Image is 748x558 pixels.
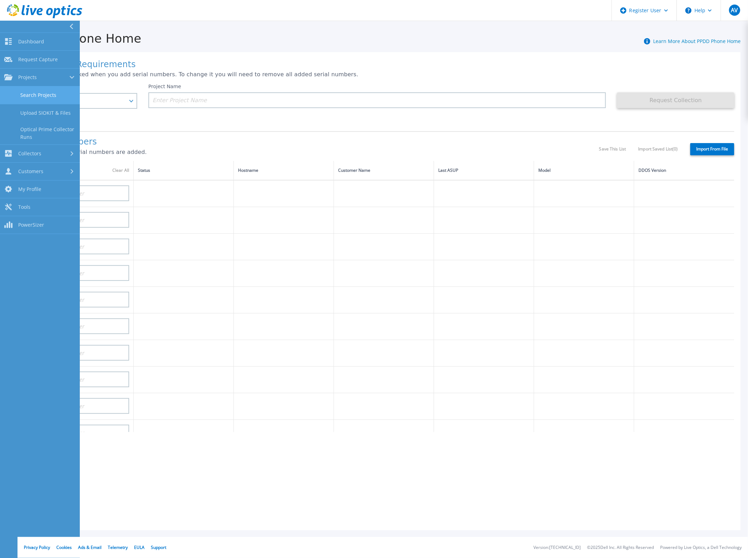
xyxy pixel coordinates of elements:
div: Serial Number [35,167,129,174]
input: Enter Serial Number [31,318,129,334]
li: © 2025 Dell Inc. All Rights Reserved [587,545,654,550]
input: Enter Serial Number [31,185,129,201]
input: Enter Serial Number [31,212,129,228]
button: Request Collection [617,92,734,108]
div: Last 15 Days [36,98,125,104]
input: Enter Serial Number [31,345,129,361]
input: Enter Serial Number [31,292,129,308]
a: Learn More About PPDD Phone Home [653,38,741,44]
span: Projects [18,74,37,80]
span: Tools [18,204,30,210]
input: Enter Serial Number [31,265,129,281]
span: Request Capture [18,56,58,63]
a: Privacy Policy [24,544,50,550]
input: Enter Serial Number [31,398,129,414]
a: Cookies [56,544,72,550]
li: Version: [TECHNICAL_ID] [533,545,581,550]
p: Timeframe is locked when you add serial numbers. To change it you will need to remove all added s... [31,71,734,78]
p: 0 of 20 (max) serial numbers are added. [31,149,599,155]
th: Model [534,161,634,180]
span: Collectors [18,150,41,157]
a: EULA [134,544,145,550]
a: Ads & Email [78,544,102,550]
a: Support [151,544,166,550]
th: Hostname [234,161,334,180]
th: Status [134,161,234,180]
span: My Profile [18,186,41,192]
th: DDOS Version [634,161,734,180]
li: Powered by Live Optics, a Dell Technology [660,545,742,550]
span: PowerSizer [18,222,44,228]
input: Enter Project Name [148,92,606,108]
span: AV [731,7,738,13]
h1: Collection Requirements [31,60,734,70]
input: Enter Serial Number [31,425,129,440]
input: Enter Serial Number [31,372,129,387]
a: Telemetry [108,544,128,550]
input: Enter Serial Number [31,239,129,254]
span: Customers [18,168,43,175]
span: Dashboard [18,38,44,45]
th: Customer Name [334,161,434,180]
th: Last ASUP [434,161,534,180]
label: Project Name [148,84,181,89]
label: Import From File [690,143,734,155]
h1: Serial Numbers [31,137,599,147]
